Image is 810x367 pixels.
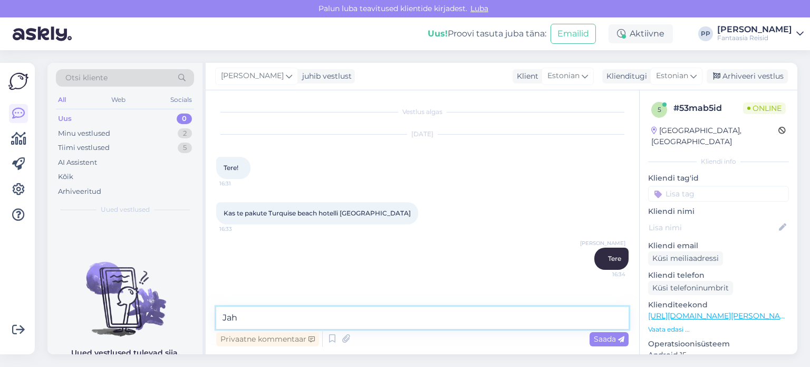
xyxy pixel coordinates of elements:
input: Lisa nimi [649,222,777,233]
div: Socials [168,93,194,107]
div: Privaatne kommentaar [216,332,319,346]
div: [PERSON_NAME] [717,25,792,34]
span: Kas te pakute Turquise beach hotelli [GEOGRAPHIC_DATA] [224,209,411,217]
span: Luba [467,4,491,13]
p: Kliendi telefon [648,270,789,281]
div: 5 [178,143,192,153]
div: Klient [513,71,538,82]
div: Küsi meiliaadressi [648,251,723,266]
div: [GEOGRAPHIC_DATA], [GEOGRAPHIC_DATA] [651,125,778,147]
span: Online [743,102,786,114]
span: Estonian [547,70,580,82]
p: Android 15 [648,350,789,361]
div: 0 [177,114,192,124]
div: # 53mab5id [673,102,743,115]
div: Arhiveeri vestlus [707,69,788,83]
div: 2 [178,128,192,139]
span: 5 [658,106,661,114]
div: Klienditugi [602,71,647,82]
span: 16:34 [586,270,625,278]
div: Tiimi vestlused [58,143,110,153]
span: Uued vestlused [101,205,150,214]
div: Web [109,93,128,107]
b: Uus! [428,29,448,39]
div: Minu vestlused [58,128,110,139]
div: Fantaasia Reisid [717,34,792,42]
span: Otsi kliente [65,72,108,83]
p: Kliendi email [648,240,789,251]
div: Kliendi info [648,157,789,166]
div: Aktiivne [609,24,673,43]
p: Vaata edasi ... [648,325,789,334]
div: AI Assistent [58,157,97,168]
img: No chats [47,243,202,338]
div: Vestlus algas [216,107,629,117]
a: [PERSON_NAME]Fantaasia Reisid [717,25,804,42]
p: Operatsioonisüsteem [648,338,789,350]
a: [URL][DOMAIN_NAME][PERSON_NAME] [648,311,794,321]
span: Tere [608,255,621,262]
div: Uus [58,114,72,124]
textarea: Jah [216,307,629,329]
input: Lisa tag [648,186,789,202]
p: Kliendi tag'id [648,173,789,184]
div: juhib vestlust [298,71,352,82]
button: Emailid [551,24,596,44]
div: PP [698,26,713,41]
p: Uued vestlused tulevad siia. [71,347,179,359]
span: [PERSON_NAME] [580,239,625,247]
span: [PERSON_NAME] [221,70,284,82]
div: All [56,93,68,107]
img: Askly Logo [8,71,28,91]
span: Tere! [224,164,238,172]
span: Saada [594,334,624,344]
div: [DATE] [216,129,629,139]
p: Kliendi nimi [648,206,789,217]
div: Kõik [58,172,73,182]
p: Klienditeekond [648,299,789,310]
div: Küsi telefoninumbrit [648,281,733,295]
span: 16:31 [219,180,259,187]
div: Arhiveeritud [58,186,101,197]
span: Estonian [656,70,688,82]
span: 16:33 [219,225,259,233]
div: Proovi tasuta juba täna: [428,27,546,40]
